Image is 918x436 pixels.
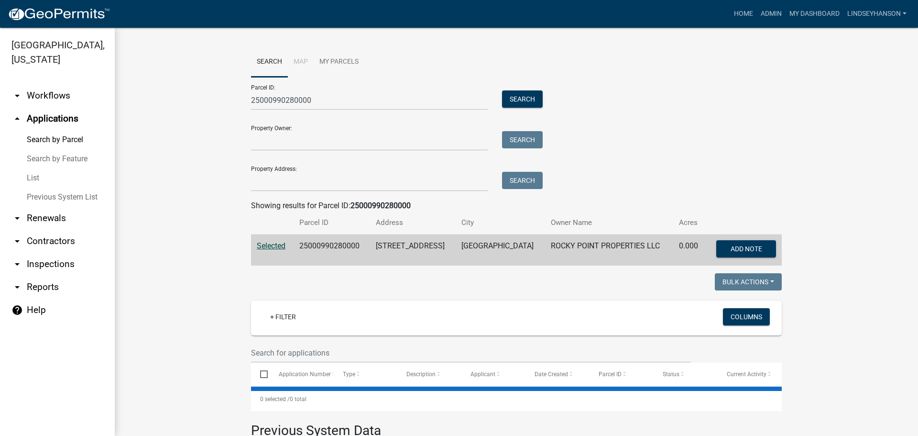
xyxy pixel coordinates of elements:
[251,343,691,363] input: Search for applications
[715,273,782,291] button: Bulk Actions
[599,371,622,378] span: Parcel ID
[502,90,543,108] button: Search
[502,131,543,148] button: Search
[251,387,782,411] div: 0 total
[525,363,590,386] datatable-header-cell: Date Created
[502,172,543,189] button: Search
[11,281,23,293] i: arrow_drop_down
[545,212,673,234] th: Owner Name
[343,371,355,378] span: Type
[456,235,545,266] td: [GEOGRAPHIC_DATA]
[11,113,23,124] i: arrow_drop_up
[294,235,370,266] td: 25000990280000
[333,363,397,386] datatable-header-cell: Type
[723,308,770,325] button: Columns
[535,371,568,378] span: Date Created
[251,363,269,386] datatable-header-cell: Select
[673,235,706,266] td: 0.000
[673,212,706,234] th: Acres
[11,235,23,247] i: arrow_drop_down
[262,308,304,325] a: + Filter
[257,241,285,250] a: Selected
[843,5,910,23] a: Lindseyhanson
[545,235,673,266] td: ROCKY POINT PROPERTIES LLC
[251,47,288,78] a: Search
[294,212,370,234] th: Parcel ID
[786,5,843,23] a: My Dashboard
[470,371,495,378] span: Applicant
[11,304,23,316] i: help
[456,212,545,234] th: City
[11,212,23,224] i: arrow_drop_down
[663,371,679,378] span: Status
[350,201,411,210] strong: 25000990280000
[461,363,525,386] datatable-header-cell: Applicant
[370,212,456,234] th: Address
[11,90,23,101] i: arrow_drop_down
[11,258,23,270] i: arrow_drop_down
[269,363,333,386] datatable-header-cell: Application Number
[279,371,331,378] span: Application Number
[251,200,782,212] div: Showing results for Parcel ID:
[727,371,766,378] span: Current Activity
[716,240,776,257] button: Add Note
[730,245,762,253] span: Add Note
[314,47,364,78] a: My Parcels
[260,396,290,402] span: 0 selected /
[370,235,456,266] td: [STREET_ADDRESS]
[590,363,654,386] datatable-header-cell: Parcel ID
[730,5,757,23] a: Home
[718,363,782,386] datatable-header-cell: Current Activity
[406,371,436,378] span: Description
[757,5,786,23] a: Admin
[654,363,718,386] datatable-header-cell: Status
[397,363,461,386] datatable-header-cell: Description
